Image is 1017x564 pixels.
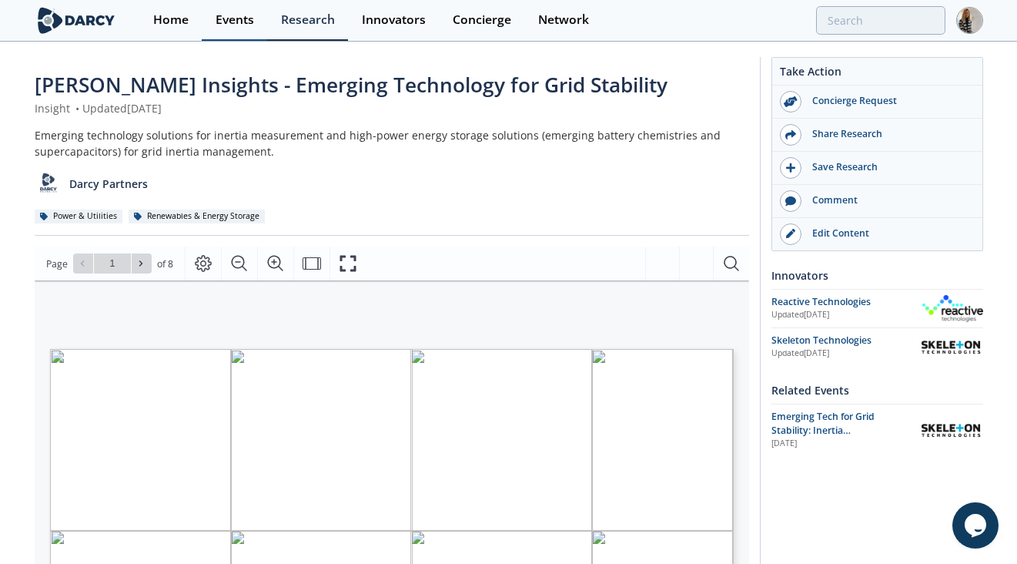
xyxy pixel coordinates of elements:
[771,438,908,450] div: [DATE]
[771,334,983,361] a: Skeleton Technologies Updated[DATE] Skeleton Technologies
[35,7,119,34] img: logo-wide.svg
[153,14,189,26] div: Home
[772,218,982,250] a: Edit Content
[453,14,511,26] div: Concierge
[771,309,923,321] div: Updated [DATE]
[771,334,918,347] div: Skeleton Technologies
[73,101,82,116] span: •
[35,71,667,99] span: [PERSON_NAME] Insights - Emerging Technology for Grid Stability
[816,6,945,35] input: Advanced Search
[771,295,983,322] a: Reactive Technologies Updated[DATE] Reactive Technologies
[216,14,254,26] div: Events
[771,262,983,289] div: Innovators
[362,14,426,26] div: Innovators
[281,14,335,26] div: Research
[918,420,983,440] img: Skeleton Technologies
[771,377,983,404] div: Related Events
[918,337,983,357] img: Skeleton Technologies
[35,127,749,159] div: Emerging technology solutions for inertia measurement and high-power energy storage solutions (em...
[956,7,983,34] img: Profile
[801,127,974,141] div: Share Research
[35,100,749,116] div: Insight Updated [DATE]
[69,176,148,192] p: Darcy Partners
[801,227,974,240] div: Edit Content
[952,502,1002,549] iframe: chat widget
[35,210,123,223] div: Power & Utilities
[129,210,266,223] div: Renewables & Energy Storage
[801,94,974,108] div: Concierge Request
[538,14,589,26] div: Network
[771,410,878,465] span: Emerging Tech for Grid Stability: Inertia Measurement and High Power Energy Storage
[771,410,983,451] a: Emerging Tech for Grid Stability: Inertia Measurement and High Power Energy Storage [DATE] Skelet...
[801,160,974,174] div: Save Research
[771,347,918,360] div: Updated [DATE]
[771,295,923,309] div: Reactive Technologies
[801,193,974,207] div: Comment
[922,295,982,322] img: Reactive Technologies
[772,63,982,86] div: Take Action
